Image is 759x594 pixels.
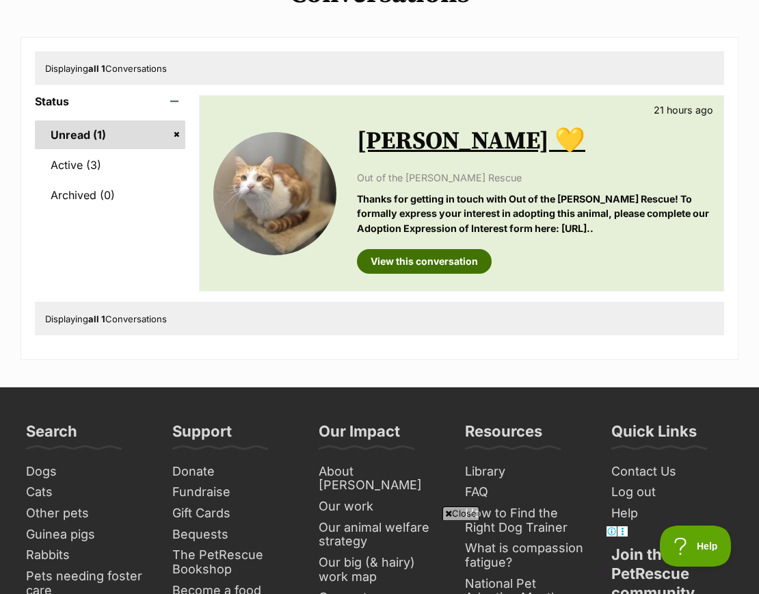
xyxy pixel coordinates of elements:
[654,103,713,117] p: 21 hours ago
[26,422,77,449] h3: Search
[167,503,299,524] a: Gift Cards
[357,249,492,274] a: View this conversation
[21,461,153,482] a: Dogs
[35,151,185,179] a: Active (3)
[611,422,697,449] h3: Quick Links
[606,461,738,482] a: Contact Us
[88,63,105,74] strong: all 1
[45,313,167,324] span: Displaying Conversations
[460,461,592,482] a: Library
[131,526,628,587] iframe: Advertisement
[35,120,185,149] a: Unread (1)
[213,132,336,255] img: Kevin Jonas 💛
[167,461,299,482] a: Donate
[313,461,446,496] a: About [PERSON_NAME]
[357,126,585,157] a: [PERSON_NAME] 💛
[319,422,400,449] h3: Our Impact
[313,517,446,552] a: Our animal welfare strategy
[606,503,738,524] a: Help
[313,496,446,517] a: Our work
[465,422,542,449] h3: Resources
[35,95,185,107] header: Status
[357,170,710,185] p: Out of the [PERSON_NAME] Rescue
[606,482,738,503] a: Log out
[442,506,479,520] span: Close
[21,503,153,524] a: Other pets
[21,482,153,503] a: Cats
[660,526,732,567] iframe: Help Scout Beacon - Open
[88,313,105,324] strong: all 1
[460,503,592,538] a: How to Find the Right Dog Trainer
[45,63,167,74] span: Displaying Conversations
[167,482,299,503] a: Fundraise
[357,192,710,235] p: Thanks for getting in touch with Out of the [PERSON_NAME] Rescue! To formally express your intere...
[35,181,185,209] a: Archived (0)
[172,422,232,449] h3: Support
[21,545,153,566] a: Rabbits
[460,482,592,503] a: FAQ
[21,524,153,545] a: Guinea pigs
